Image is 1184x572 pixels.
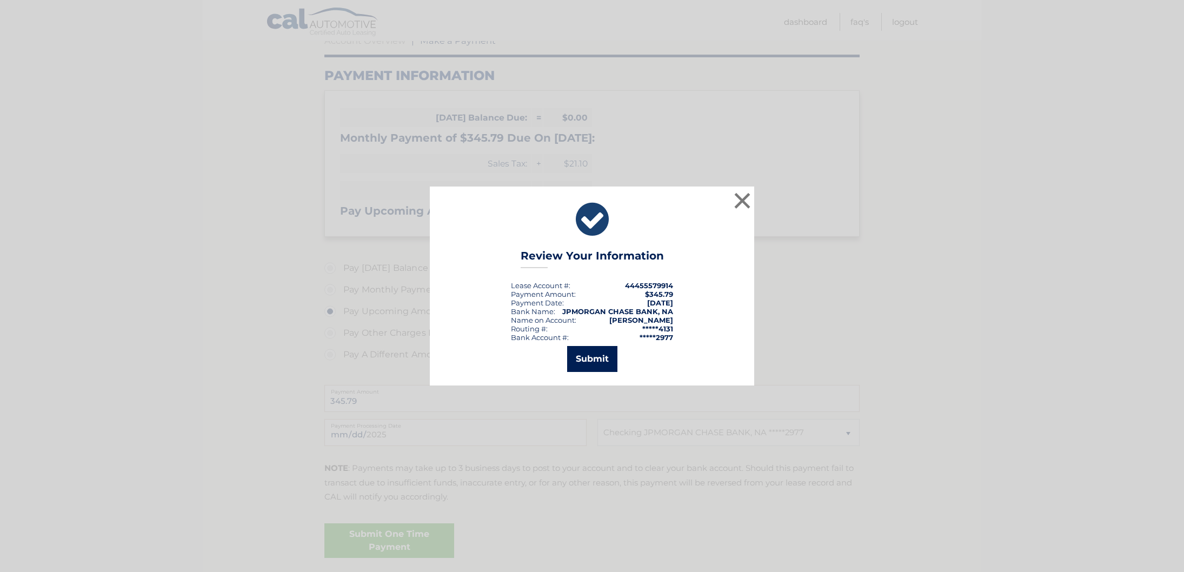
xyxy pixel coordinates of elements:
[645,290,673,298] span: $345.79
[511,298,564,307] div: :
[609,316,673,324] strong: [PERSON_NAME]
[731,190,753,211] button: ×
[647,298,673,307] span: [DATE]
[567,346,617,372] button: Submit
[521,249,664,268] h3: Review Your Information
[511,316,576,324] div: Name on Account:
[511,290,576,298] div: Payment Amount:
[562,307,673,316] strong: JPMORGAN CHASE BANK, NA
[511,298,562,307] span: Payment Date
[511,281,570,290] div: Lease Account #:
[511,324,548,333] div: Routing #:
[511,333,569,342] div: Bank Account #:
[511,307,555,316] div: Bank Name:
[625,281,673,290] strong: 44455579914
